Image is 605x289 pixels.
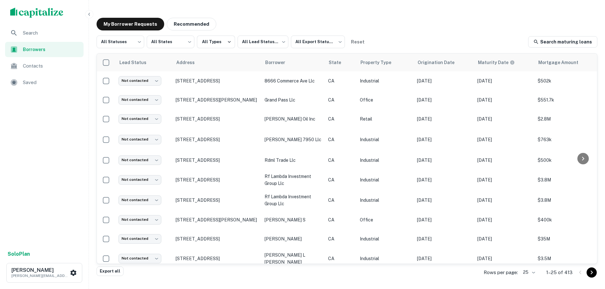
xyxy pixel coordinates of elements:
[538,115,595,122] p: $2.8M
[291,34,345,50] div: All Export Statuses
[538,157,595,164] p: $500k
[118,76,161,85] div: Not contacted
[477,77,531,84] p: [DATE]
[417,235,471,242] p: [DATE]
[23,29,80,37] span: Search
[328,235,353,242] p: CA
[238,34,288,50] div: All Lead Statuses
[417,255,471,262] p: [DATE]
[97,34,144,50] div: All Statuses
[265,193,322,207] p: rf lambda investment group llc
[477,136,531,143] p: [DATE]
[176,217,258,223] p: [STREET_ADDRESS][PERSON_NAME]
[176,236,258,242] p: [STREET_ADDRESS]
[172,54,261,71] th: Address
[328,216,353,223] p: CA
[360,216,411,223] p: Office
[417,157,471,164] p: [DATE]
[478,59,523,66] span: Maturity dates displayed may be estimated. Please contact the lender for the most accurate maturi...
[477,115,531,122] p: [DATE]
[360,176,411,183] p: Industrial
[265,235,322,242] p: [PERSON_NAME]
[534,54,598,71] th: Mortgage Amount
[176,157,258,163] p: [STREET_ADDRESS]
[5,42,84,57] a: Borrowers
[328,96,353,103] p: CA
[538,77,595,84] p: $502k
[477,216,531,223] p: [DATE]
[118,114,161,123] div: Not contacted
[360,235,411,242] p: Industrial
[360,157,411,164] p: Industrial
[265,59,293,66] span: Borrower
[414,54,474,71] th: Origination Date
[360,77,411,84] p: Industrial
[118,215,161,224] div: Not contacted
[521,268,536,277] div: 25
[5,25,84,41] div: Search
[6,263,82,283] button: [PERSON_NAME][PERSON_NAME][EMAIL_ADDRESS][PERSON_NAME][DOMAIN_NAME]
[328,176,353,183] p: CA
[328,157,353,164] p: CA
[167,18,216,30] button: Recommended
[573,238,605,269] iframe: Chat Widget
[478,59,515,66] div: Maturity dates displayed may be estimated. Please contact the lender for the most accurate maturi...
[538,136,595,143] p: $763k
[328,197,353,204] p: CA
[147,34,194,50] div: All States
[477,255,531,262] p: [DATE]
[265,77,322,84] p: 8666 commerce ave llc
[357,54,414,71] th: Property Type
[328,136,353,143] p: CA
[538,216,595,223] p: $400k
[538,59,587,66] span: Mortgage Amount
[474,54,534,71] th: Maturity dates displayed may be estimated. Please contact the lender for the most accurate maturi...
[119,59,155,66] span: Lead Status
[5,58,84,74] a: Contacts
[176,97,258,103] p: [STREET_ADDRESS][PERSON_NAME]
[360,115,411,122] p: Retail
[417,136,471,143] p: [DATE]
[587,267,597,278] button: Go to next page
[118,234,161,243] div: Not contacted
[265,173,322,187] p: rf lambda investment group llc
[5,75,84,90] a: Saved
[10,8,64,18] img: capitalize-logo.png
[265,157,322,164] p: rdml trade llc
[417,96,471,103] p: [DATE]
[417,115,471,122] p: [DATE]
[328,115,353,122] p: CA
[118,254,161,263] div: Not contacted
[528,36,597,48] a: Search maturing loans
[176,78,258,84] p: [STREET_ADDRESS]
[265,252,322,266] p: [PERSON_NAME] l [PERSON_NAME]
[477,157,531,164] p: [DATE]
[538,255,595,262] p: $3.5M
[477,197,531,204] p: [DATE]
[360,136,411,143] p: Industrial
[360,59,400,66] span: Property Type
[176,177,258,183] p: [STREET_ADDRESS]
[23,62,80,70] span: Contacts
[329,59,349,66] span: State
[11,273,69,279] p: [PERSON_NAME][EMAIL_ADDRESS][PERSON_NAME][DOMAIN_NAME]
[360,96,411,103] p: Office
[417,176,471,183] p: [DATE]
[360,255,411,262] p: Industrial
[176,137,258,142] p: [STREET_ADDRESS]
[176,116,258,122] p: [STREET_ADDRESS]
[347,36,368,48] button: Reset
[97,18,164,30] button: My Borrower Requests
[261,54,325,71] th: Borrower
[265,115,322,122] p: [PERSON_NAME] oil inc
[478,59,508,66] h6: Maturity Date
[328,255,353,262] p: CA
[118,95,161,104] div: Not contacted
[8,250,30,258] a: SoloPlan
[417,197,471,204] p: [DATE]
[118,175,161,184] div: Not contacted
